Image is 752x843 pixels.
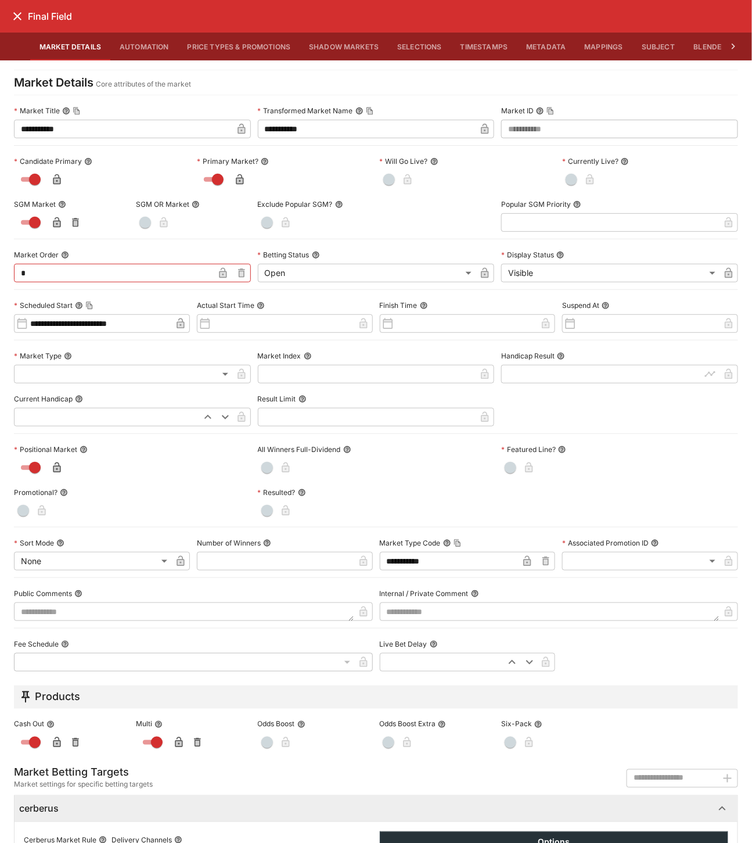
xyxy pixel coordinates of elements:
button: Number of Winners [263,539,271,547]
p: Exclude Popular SGM? [258,199,333,209]
p: Finish Time [380,300,418,310]
p: Core attributes of the market [96,78,191,90]
button: Will Go Live? [430,157,438,166]
h5: Market Betting Targets [14,766,153,779]
button: Six-Pack [534,720,542,729]
p: Candidate Primary [14,156,82,166]
button: Internal / Private Comment [471,590,479,598]
p: Odds Boost [258,719,295,729]
p: Number of Winners [197,538,261,548]
button: Scheduled StartCopy To Clipboard [75,302,83,310]
button: Market Type [64,352,72,360]
button: Market Index [304,352,312,360]
p: Result Limit [258,394,296,404]
button: Finish Time [420,302,428,310]
p: Transformed Market Name [258,106,353,116]
p: Primary Market? [197,156,258,166]
div: None [14,552,171,571]
button: Market Details [30,33,110,60]
p: Internal / Private Comment [380,589,469,598]
p: Promotional? [14,487,57,497]
p: Scheduled Start [14,300,73,310]
button: Cash Out [46,720,55,729]
h6: Final Field [28,10,72,23]
button: Featured Line? [558,446,566,454]
button: SGM OR Market [192,200,200,209]
button: Metadata [517,33,575,60]
button: Primary Market? [261,157,269,166]
p: Market Title [14,106,60,116]
button: Live Bet Delay [430,640,438,648]
button: Odds Boost [297,720,305,729]
button: Selections [388,33,451,60]
p: Market ID [501,106,534,116]
h5: Products [35,690,80,704]
button: Current Handicap [75,395,83,403]
button: Resulted? [298,489,306,497]
p: Market Index [258,351,301,361]
p: Market Type [14,351,62,361]
p: Actual Start Time [197,300,254,310]
p: Resulted? [258,487,296,497]
p: SGM OR Market [136,199,189,209]
button: Display Status [556,251,564,259]
button: Multi [154,720,163,729]
button: Public Comments [74,590,82,598]
button: Fee Schedule [61,640,69,648]
span: Market settings for specific betting targets [14,779,153,791]
button: Sort Mode [56,539,64,547]
div: Open [258,264,476,282]
p: Market Order [14,250,59,260]
button: Exclude Popular SGM? [335,200,343,209]
button: Copy To Clipboard [85,302,93,310]
button: Copy To Clipboard [546,107,555,115]
p: Fee Schedule [14,639,59,649]
p: All Winners Full-Dividend [258,444,341,454]
button: Result Limit [298,395,307,403]
button: Market Type CodeCopy To Clipboard [443,539,451,547]
button: Mappings [575,33,632,60]
button: Copy To Clipboard [73,107,81,115]
button: Positional Market [80,446,88,454]
p: Cash Out [14,719,44,729]
p: Six-Pack [501,719,532,729]
p: Live Bet Delay [380,639,427,649]
button: Odds Boost Extra [438,720,446,729]
button: Currently Live? [621,157,629,166]
button: Price Types & Promotions [178,33,300,60]
button: Timestamps [451,33,517,60]
button: SGM Market [58,200,66,209]
p: Betting Status [258,250,310,260]
button: Shadow Markets [300,33,388,60]
button: Associated Promotion ID [651,539,659,547]
p: Current Handicap [14,394,73,404]
p: Sort Mode [14,538,54,548]
p: Associated Promotion ID [562,538,649,548]
button: Candidate Primary [84,157,92,166]
p: Display Status [501,250,554,260]
button: Automation [110,33,178,60]
p: Public Comments [14,589,72,598]
h6: cerberus [19,803,59,815]
button: Market TitleCopy To Clipboard [62,107,70,115]
button: Actual Start Time [257,302,265,310]
button: Subject [632,33,685,60]
div: Visible [501,264,719,282]
button: Transformed Market NameCopy To Clipboard [355,107,364,115]
p: Featured Line? [501,444,556,454]
p: Positional Market [14,444,77,454]
p: Popular SGM Priority [501,199,571,209]
p: Market Type Code [380,538,441,548]
button: Betting Status [312,251,320,259]
p: Multi [136,719,152,729]
button: Market Order [61,251,69,259]
button: Copy To Clipboard [366,107,374,115]
button: Copy To Clipboard [454,539,462,547]
p: Suspend At [562,300,599,310]
button: close [7,6,28,27]
p: Currently Live? [562,156,618,166]
button: All Winners Full-Dividend [343,446,351,454]
button: Market IDCopy To Clipboard [536,107,544,115]
button: Suspend At [602,302,610,310]
p: Odds Boost Extra [379,719,436,729]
